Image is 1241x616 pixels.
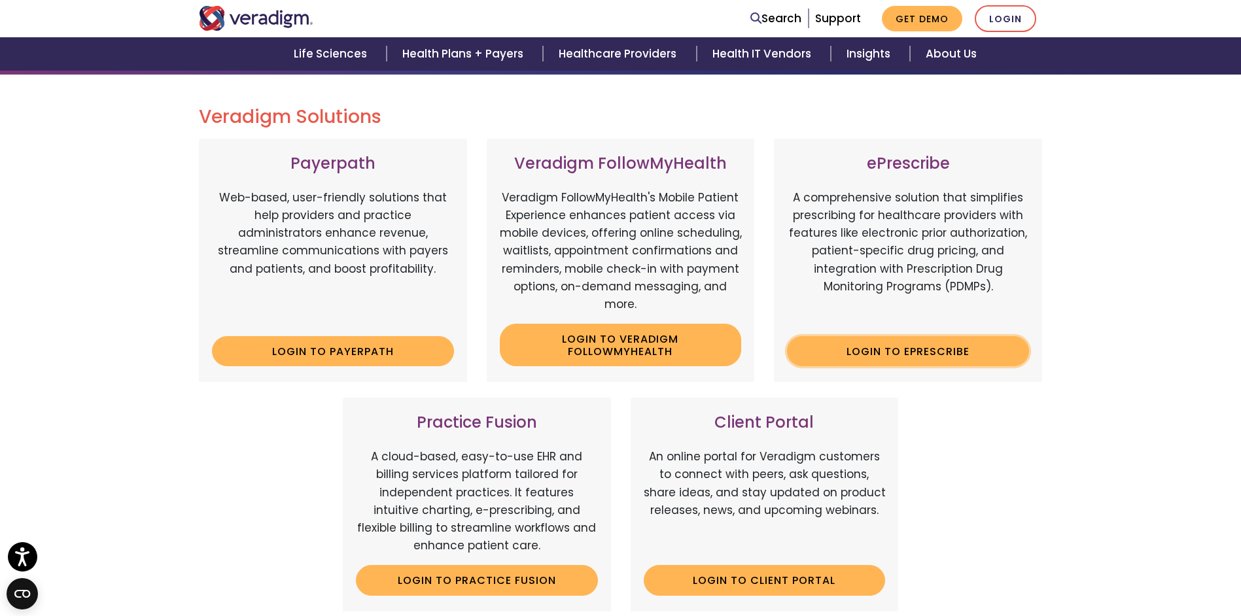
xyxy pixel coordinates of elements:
[199,106,1043,128] h2: Veradigm Solutions
[500,324,742,366] a: Login to Veradigm FollowMyHealth
[212,336,454,366] a: Login to Payerpath
[644,413,886,432] h3: Client Portal
[882,6,962,31] a: Get Demo
[910,37,992,71] a: About Us
[815,10,861,26] a: Support
[543,37,696,71] a: Healthcare Providers
[831,37,910,71] a: Insights
[356,413,598,432] h3: Practice Fusion
[644,448,886,555] p: An online portal for Veradigm customers to connect with peers, ask questions, share ideas, and st...
[212,154,454,173] h3: Payerpath
[356,448,598,555] p: A cloud-based, easy-to-use EHR and billing services platform tailored for independent practices. ...
[199,6,313,31] img: Veradigm logo
[278,37,387,71] a: Life Sciences
[975,5,1036,32] a: Login
[697,37,831,71] a: Health IT Vendors
[787,154,1029,173] h3: ePrescribe
[387,37,543,71] a: Health Plans + Payers
[990,522,1225,600] iframe: Drift Chat Widget
[500,154,742,173] h3: Veradigm FollowMyHealth
[644,565,886,595] a: Login to Client Portal
[787,189,1029,326] p: A comprehensive solution that simplifies prescribing for healthcare providers with features like ...
[7,578,38,609] button: Open CMP widget
[356,565,598,595] a: Login to Practice Fusion
[500,189,742,313] p: Veradigm FollowMyHealth's Mobile Patient Experience enhances patient access via mobile devices, o...
[750,10,801,27] a: Search
[212,189,454,326] p: Web-based, user-friendly solutions that help providers and practice administrators enhance revenu...
[787,336,1029,366] a: Login to ePrescribe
